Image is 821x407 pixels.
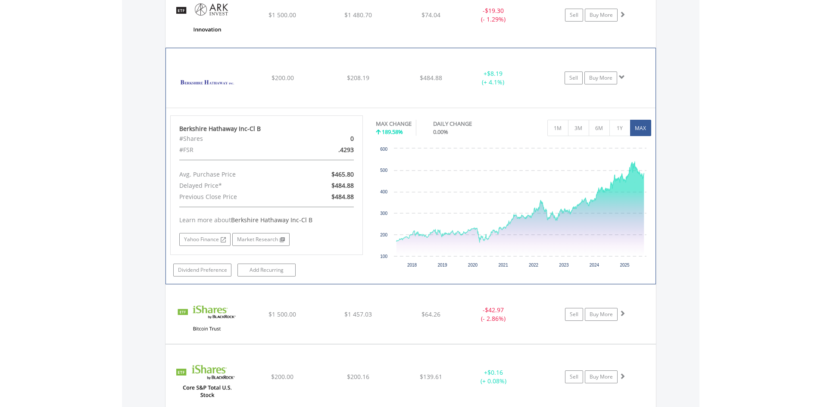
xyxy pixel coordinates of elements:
[589,120,610,136] button: 6M
[344,11,372,19] span: $1 480.70
[487,69,503,78] span: $8.19
[268,11,296,19] span: $1 500.00
[298,133,360,144] div: 0
[380,254,387,259] text: 100
[461,306,526,323] div: - (- 2.86%)
[559,263,569,267] text: 2023
[420,74,442,82] span: $484.88
[376,144,651,273] svg: Interactive chart
[609,120,631,136] button: 1Y
[173,180,298,191] div: Delayed Price*
[380,147,387,152] text: 600
[376,144,651,273] div: Chart. Highcharts interactive chart.
[298,144,360,155] div: .4293
[376,120,412,128] div: MAX CHANGE
[461,6,526,24] div: - (- 1.29%)
[380,190,387,194] text: 400
[421,11,440,19] span: $74.04
[529,263,539,267] text: 2022
[179,216,354,224] div: Learn more about
[173,264,231,277] a: Dividend Preference
[231,216,312,224] span: Berkshire Hathaway Inc-Cl B
[347,74,369,82] span: $208.19
[461,69,525,87] div: + (+ 4.1%)
[272,74,294,82] span: $200.00
[565,71,583,84] a: Sell
[380,211,387,216] text: 300
[620,263,630,267] text: 2025
[237,264,296,277] a: Add Recurring
[170,59,244,106] img: EQU.US.BRKB.png
[485,306,504,314] span: $42.97
[179,124,354,133] div: Berkshire Hathaway Inc-Cl B
[568,120,589,136] button: 3M
[380,168,387,173] text: 500
[331,193,354,201] span: $484.88
[433,120,502,128] div: DAILY CHANGE
[565,308,583,321] a: Sell
[487,368,503,376] span: $0.16
[380,233,387,237] text: 200
[271,373,293,381] span: $200.00
[173,133,298,144] div: #Shares
[420,373,442,381] span: $139.61
[331,181,354,190] span: $484.88
[590,263,599,267] text: 2024
[344,310,372,318] span: $1 457.03
[407,263,417,267] text: 2018
[173,144,298,155] div: #FSR
[485,6,504,15] span: $19.30
[170,295,244,342] img: EQU.US.IBIT.png
[382,128,403,136] span: 189.58%
[468,263,478,267] text: 2020
[584,71,617,84] a: Buy More
[565,370,583,383] a: Sell
[173,169,298,180] div: Avg. Purchase Price
[268,310,296,318] span: $1 500.00
[331,170,354,178] span: $465.80
[437,263,447,267] text: 2019
[433,128,448,136] span: 0.00%
[461,368,526,385] div: + (+ 0.08%)
[565,9,583,22] a: Sell
[585,9,618,22] a: Buy More
[347,373,369,381] span: $200.16
[498,263,508,267] text: 2021
[179,233,231,246] a: Yahoo Finance
[547,120,568,136] button: 1M
[585,370,618,383] a: Buy More
[232,233,290,246] a: Market Research
[173,191,298,202] div: Previous Close Price
[421,310,440,318] span: $64.26
[585,308,618,321] a: Buy More
[170,355,244,407] img: EQU.US.ITOT.png
[630,120,651,136] button: MAX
